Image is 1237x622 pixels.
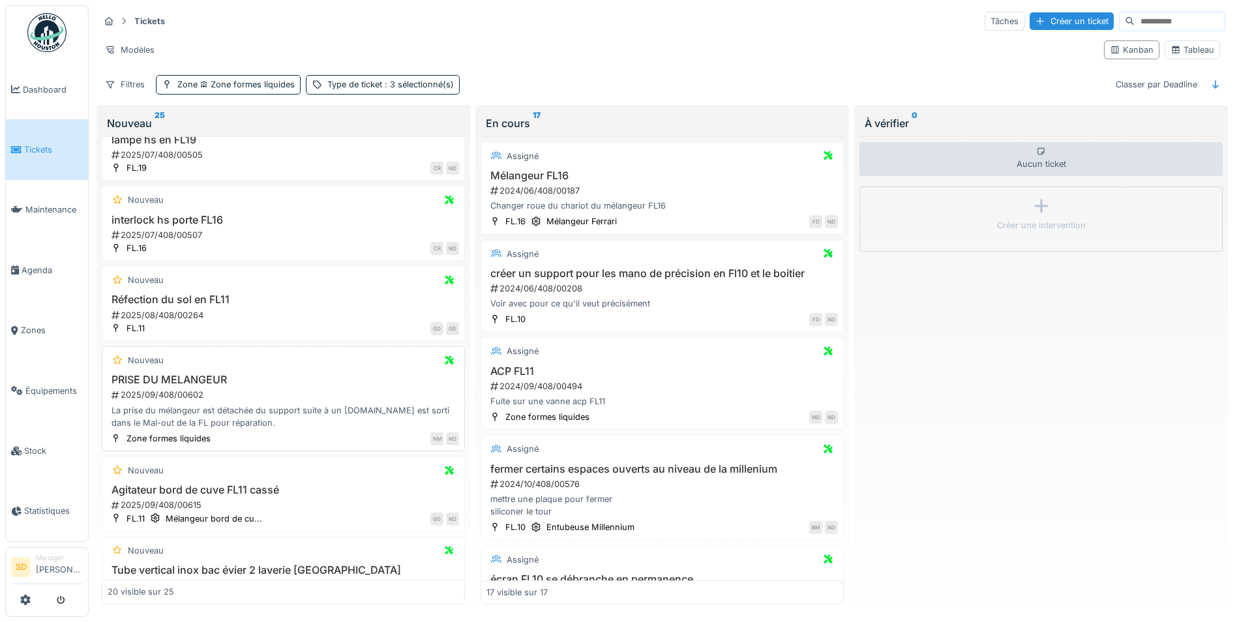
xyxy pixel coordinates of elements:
[6,180,88,240] a: Maintenance
[27,13,67,52] img: Badge_color-CXgf-gQk.svg
[11,557,31,577] li: SD
[486,365,838,378] h3: ACP FL11
[128,544,164,557] div: Nouveau
[546,215,617,228] div: Mélangeur Ferrari
[22,264,83,276] span: Agenda
[24,445,83,457] span: Stock
[36,553,83,581] li: [PERSON_NAME]
[489,380,838,392] div: 2024/09/408/00494
[1110,44,1154,56] div: Kanban
[21,324,83,336] span: Zones
[486,493,838,518] div: mettre une plaque pour fermer siliconer le tour
[446,162,459,175] div: ND
[25,203,83,216] span: Maintenance
[327,78,454,91] div: Type de ticket
[1110,75,1203,94] div: Classer par Deadline
[507,443,539,455] div: Assigné
[825,313,838,326] div: ND
[489,478,838,490] div: 2024/10/408/00576
[505,313,526,325] div: FL.10
[1170,44,1214,56] div: Tableau
[507,554,539,566] div: Assigné
[128,464,164,477] div: Nouveau
[430,162,443,175] div: CR
[507,150,539,162] div: Assigné
[110,149,459,161] div: 2025/07/408/00505
[430,242,443,255] div: CR
[198,80,295,89] span: Zone formes liquides
[11,553,83,584] a: SD Manager[PERSON_NAME]
[108,374,459,386] h3: PRISE DU MELANGEUR
[997,219,1086,231] div: Créer une intervention
[1030,12,1114,30] div: Créer un ticket
[825,411,838,424] div: ND
[825,521,838,534] div: ND
[99,75,151,94] div: Filtres
[108,586,174,599] div: 20 visible sur 25
[430,432,443,445] div: NM
[809,411,822,424] div: MD
[809,313,822,326] div: FD
[6,421,88,481] a: Stock
[128,194,164,206] div: Nouveau
[127,242,147,254] div: FL.16
[486,395,838,407] div: Fuite sur une vanne acp FL11
[110,499,459,511] div: 2025/09/408/00615
[912,115,917,131] sup: 0
[127,322,145,334] div: FL.11
[23,83,83,96] span: Dashboard
[859,142,1223,176] div: Aucun ticket
[486,115,839,131] div: En cours
[486,170,838,182] h3: Mélangeur FL16
[505,215,526,228] div: FL.16
[505,411,589,423] div: Zone formes liquides
[533,115,541,131] sup: 17
[24,505,83,517] span: Statistiques
[382,80,454,89] span: : 3 sélectionné(s)
[6,119,88,179] a: Tickets
[99,40,160,59] div: Modèles
[505,521,526,533] div: FL.10
[110,579,459,591] div: 2025/09/408/00548
[6,59,88,119] a: Dashboard
[166,512,262,525] div: Mélangeur bord de cu...
[128,354,164,366] div: Nouveau
[129,15,170,27] strong: Tickets
[108,214,459,226] h3: interlock hs porte FL16
[177,78,295,91] div: Zone
[430,322,443,335] div: GD
[24,143,83,156] span: Tickets
[108,564,459,576] h3: Tube vertical inox bac évier 2 laverie [GEOGRAPHIC_DATA]
[486,297,838,310] div: Voir avec pour ce qu'il veut précisément
[985,12,1024,31] div: Tâches
[107,115,460,131] div: Nouveau
[6,481,88,541] a: Statistiques
[6,240,88,300] a: Agenda
[507,345,539,357] div: Assigné
[486,586,548,599] div: 17 visible sur 17
[809,521,822,534] div: BM
[546,521,634,533] div: Entubeuse Millennium
[127,162,147,174] div: FL.19
[825,215,838,228] div: ND
[446,242,459,255] div: ND
[127,512,145,525] div: FL.11
[865,115,1217,131] div: À vérifier
[809,215,822,228] div: FD
[489,185,838,197] div: 2024/06/408/00187
[110,229,459,241] div: 2025/07/408/00507
[108,404,459,429] div: La prise du mélangeur est détachée du support suite à un [DOMAIN_NAME] est sorti dans le Mal-out ...
[6,361,88,421] a: Équipements
[6,301,88,361] a: Zones
[128,274,164,286] div: Nouveau
[446,512,459,526] div: ND
[486,573,838,585] h3: écran FL10 se débranche en permanence
[25,385,83,397] span: Équipements
[489,282,838,295] div: 2024/06/408/00208
[108,484,459,496] h3: Agitateur bord de cuve FL11 cassé
[155,115,165,131] sup: 25
[127,432,211,445] div: Zone formes liquides
[446,322,459,335] div: GD
[110,309,459,321] div: 2025/08/408/00264
[430,512,443,526] div: GD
